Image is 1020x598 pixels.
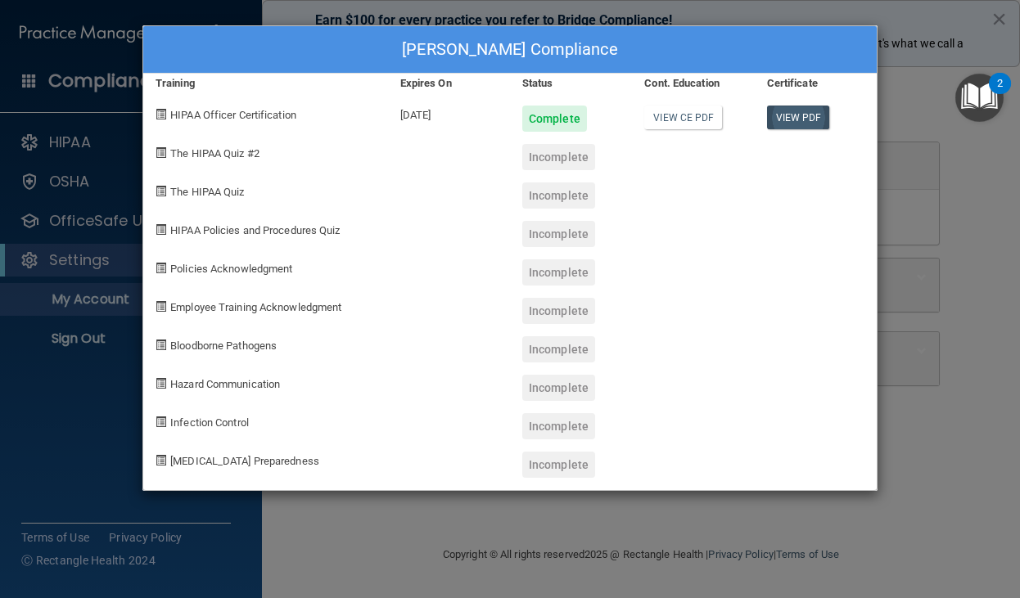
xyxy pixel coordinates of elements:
[522,452,595,478] div: Incomplete
[143,74,388,93] div: Training
[522,298,595,324] div: Incomplete
[170,301,341,313] span: Employee Training Acknowledgment
[644,106,722,129] a: View CE PDF
[522,106,587,132] div: Complete
[388,93,510,132] div: [DATE]
[170,378,280,390] span: Hazard Communication
[522,375,595,401] div: Incomplete
[522,336,595,362] div: Incomplete
[997,83,1003,105] div: 2
[170,455,319,467] span: [MEDICAL_DATA] Preparedness
[170,224,340,236] span: HIPAA Policies and Procedures Quiz
[510,74,632,93] div: Status
[170,416,249,429] span: Infection Control
[170,263,292,275] span: Policies Acknowledgment
[170,339,277,352] span: Bloodborne Pathogens
[388,74,510,93] div: Expires On
[632,74,754,93] div: Cont. Education
[143,26,877,74] div: [PERSON_NAME] Compliance
[522,182,595,209] div: Incomplete
[170,109,296,121] span: HIPAA Officer Certification
[767,106,830,129] a: View PDF
[522,144,595,170] div: Incomplete
[955,74,1004,122] button: Open Resource Center, 2 new notifications
[755,74,877,93] div: Certificate
[522,413,595,439] div: Incomplete
[170,186,244,198] span: The HIPAA Quiz
[522,221,595,247] div: Incomplete
[522,259,595,286] div: Incomplete
[170,147,260,160] span: The HIPAA Quiz #2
